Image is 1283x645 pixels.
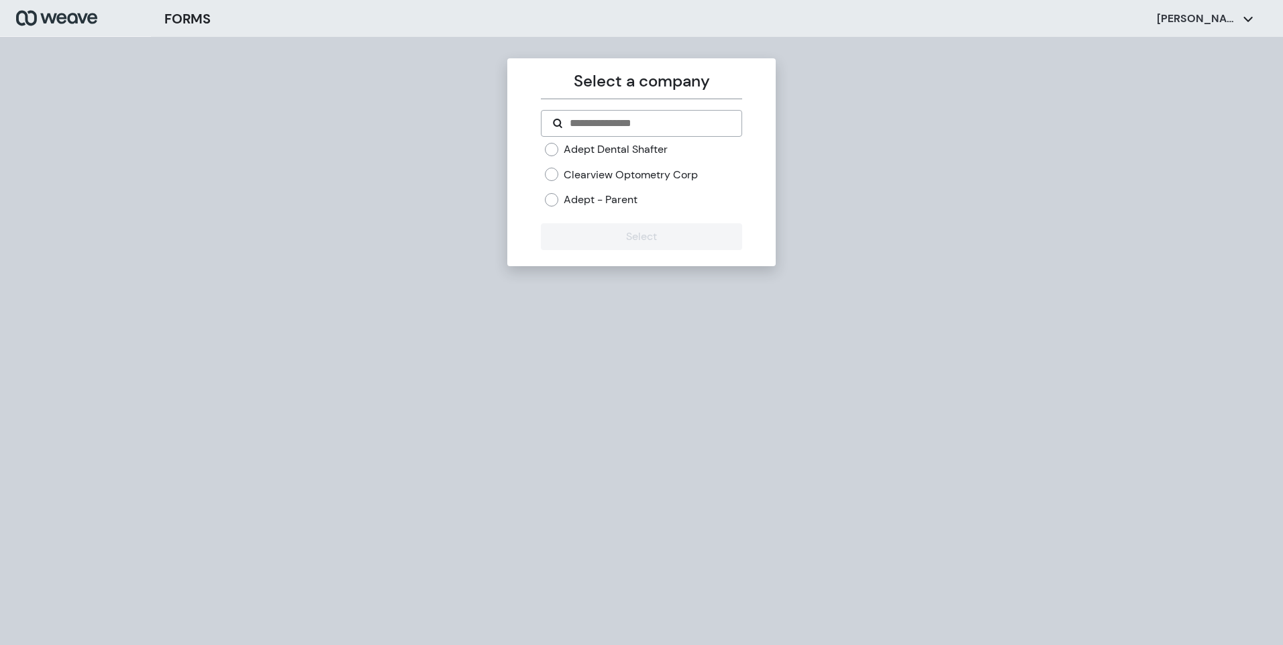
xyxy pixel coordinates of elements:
[564,142,668,157] label: Adept Dental Shafter
[564,192,637,207] label: Adept - Parent
[568,115,730,131] input: Search
[541,223,741,250] button: Select
[164,9,211,29] h3: FORMS
[541,69,741,93] p: Select a company
[564,168,698,182] label: Clearview Optometry Corp
[1157,11,1237,26] p: [PERSON_NAME]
